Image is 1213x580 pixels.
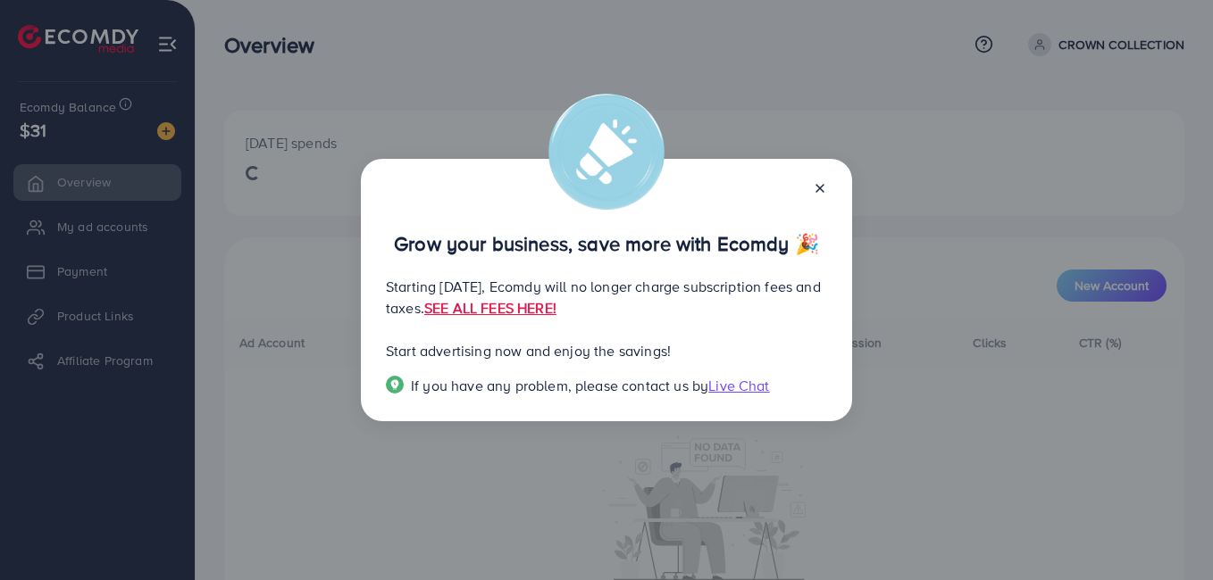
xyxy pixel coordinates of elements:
span: Live Chat [708,376,769,395]
span: If you have any problem, please contact us by [411,376,708,395]
img: alert [548,94,665,210]
p: Starting [DATE], Ecomdy will no longer charge subscription fees and taxes. [386,276,827,319]
a: SEE ALL FEES HERE! [424,298,556,318]
p: Grow your business, save more with Ecomdy 🎉 [386,233,827,254]
img: Popup guide [386,376,404,394]
p: Start advertising now and enjoy the savings! [386,340,827,361]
